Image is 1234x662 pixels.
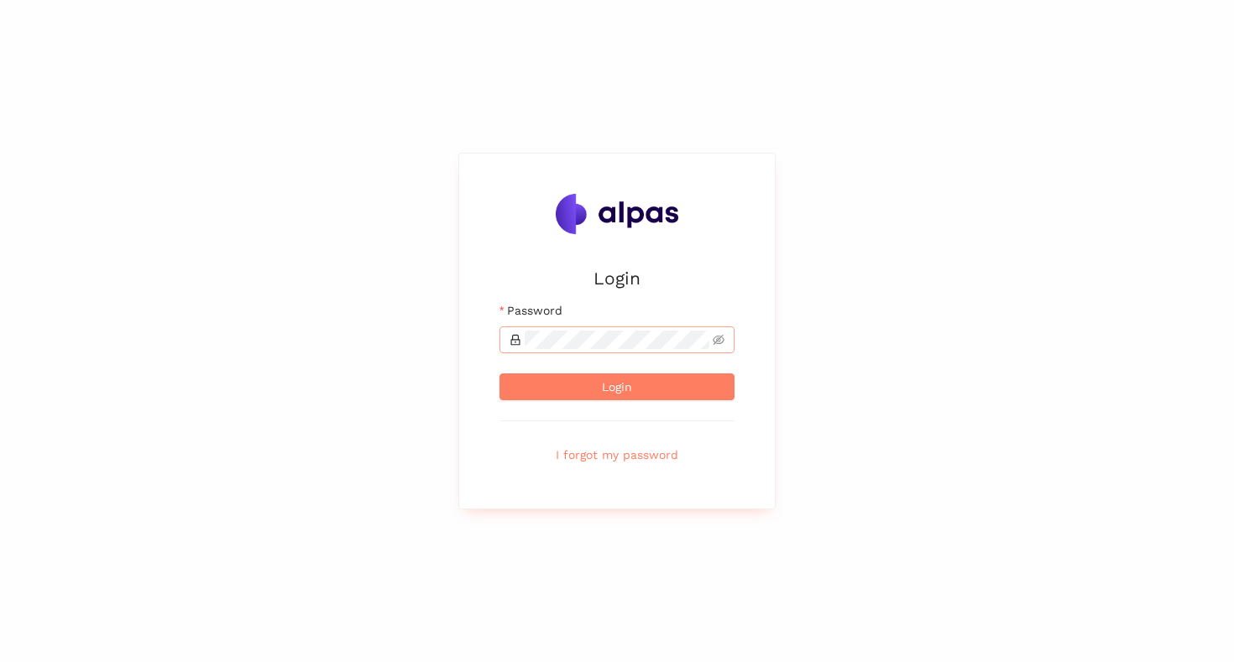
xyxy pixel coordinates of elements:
[499,264,735,292] h2: Login
[556,194,678,234] img: Alpas.ai Logo
[713,334,724,346] span: eye-invisible
[602,378,632,396] span: Login
[499,373,735,400] button: Login
[556,446,678,464] span: I forgot my password
[525,331,709,349] input: Password
[499,441,735,468] button: I forgot my password
[510,334,521,346] span: lock
[499,301,562,320] label: Password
